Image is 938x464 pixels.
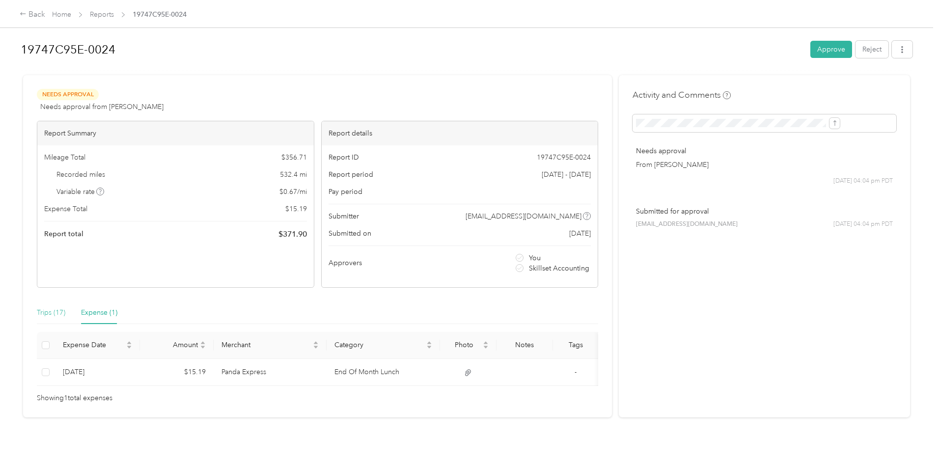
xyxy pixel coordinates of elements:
[313,344,319,350] span: caret-down
[200,344,206,350] span: caret-down
[497,332,553,359] th: Notes
[883,409,938,464] iframe: Everlance-gr Chat Button Frame
[280,169,307,180] span: 532.4 mi
[561,341,590,349] div: Tags
[575,368,577,376] span: -
[313,340,319,346] span: caret-up
[278,228,307,240] span: $ 371.90
[810,41,852,58] button: Approve
[37,121,314,145] div: Report Summary
[37,307,65,318] div: Trips (17)
[21,38,803,61] h1: 19747C95E-0024
[214,359,327,386] td: Panda Express
[56,169,105,180] span: Recorded miles
[440,332,497,359] th: Photo
[56,187,105,197] span: Variable rate
[426,344,432,350] span: caret-down
[52,10,71,19] a: Home
[529,253,541,263] span: You
[140,332,214,359] th: Amount
[329,211,359,221] span: Submitter
[334,341,424,349] span: Category
[537,152,591,163] span: 19747C95E-0024
[81,307,117,318] div: Expense (1)
[553,359,598,386] td: -
[329,169,373,180] span: Report period
[20,9,45,21] div: Back
[44,229,83,239] span: Report total
[214,332,327,359] th: Merchant
[322,121,598,145] div: Report details
[483,344,489,350] span: caret-down
[327,332,440,359] th: Category
[636,146,893,156] p: Needs approval
[553,332,598,359] th: Tags
[833,220,893,229] span: [DATE] 04:04 pm PDT
[569,228,591,239] span: [DATE]
[636,206,893,217] p: Submitted for approval
[448,341,481,349] span: Photo
[140,359,214,386] td: $15.19
[329,152,359,163] span: Report ID
[133,9,187,20] span: 19747C95E-0024
[327,359,440,386] td: End Of Month Lunch
[44,152,85,163] span: Mileage Total
[200,340,206,346] span: caret-up
[483,340,489,346] span: caret-up
[90,10,114,19] a: Reports
[833,177,893,186] span: [DATE] 04:04 pm PDT
[148,341,198,349] span: Amount
[55,359,140,386] td: 9-29-2025
[542,169,591,180] span: [DATE] - [DATE]
[529,263,589,273] span: Skillset Accounting
[126,344,132,350] span: caret-down
[285,204,307,214] span: $ 15.19
[37,393,112,404] span: Showing 1 total expenses
[281,152,307,163] span: $ 356.71
[329,228,371,239] span: Submitted on
[126,340,132,346] span: caret-up
[55,332,140,359] th: Expense Date
[44,204,87,214] span: Expense Total
[636,220,738,229] span: [EMAIL_ADDRESS][DOMAIN_NAME]
[329,258,362,268] span: Approvers
[37,89,99,100] span: Needs Approval
[40,102,164,112] span: Needs approval from [PERSON_NAME]
[633,89,731,101] h4: Activity and Comments
[329,187,362,197] span: Pay period
[426,340,432,346] span: caret-up
[855,41,888,58] button: Reject
[636,160,893,170] p: From [PERSON_NAME]
[466,211,581,221] span: [EMAIL_ADDRESS][DOMAIN_NAME]
[221,341,311,349] span: Merchant
[279,187,307,197] span: $ 0.67 / mi
[63,341,124,349] span: Expense Date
